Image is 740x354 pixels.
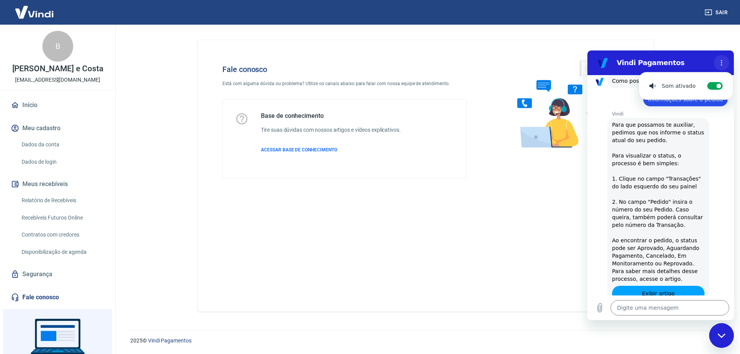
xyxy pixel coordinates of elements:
a: Fale conosco [9,289,106,306]
a: Relatório de Recebíveis [18,193,106,208]
a: Vindi Pagamentos [148,337,192,344]
h6: Tire suas dúvidas com nossos artigos e vídeos explicativos. [261,126,401,134]
a: Contratos com credores [18,227,106,243]
img: Vindi [9,0,59,24]
p: [EMAIL_ADDRESS][DOMAIN_NAME] [15,76,100,84]
a: Início [9,97,106,114]
img: Fale conosco [502,52,619,155]
a: Dados de login [18,154,106,170]
h4: Fale conosco [222,65,467,74]
div: B [42,31,73,62]
a: ACESSAR BASE DE CONHECIMENTO [261,146,401,153]
button: Meu cadastro [9,120,106,137]
iframe: Botão para abrir a janela de mensagens, conversa em andamento [709,323,734,348]
p: Está com alguma dúvida ou problema? Utilize os canais abaixo para falar com nossa equipe de atend... [222,80,467,87]
a: Segurança [9,266,106,283]
a: Disponibilização de agenda [18,244,106,260]
a: Dados da conta [18,137,106,153]
p: [PERSON_NAME] e Costa [12,65,103,73]
a: Recebíveis Futuros Online [18,210,106,226]
button: Sair [703,5,731,20]
span: ACESSAR BASE DE CONHECIMENTO [261,147,337,153]
iframe: Janela de mensagens [587,50,734,320]
p: 2025 © [130,337,721,345]
h5: Base de conhecimento [261,112,401,120]
button: Meus recebíveis [9,176,106,193]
